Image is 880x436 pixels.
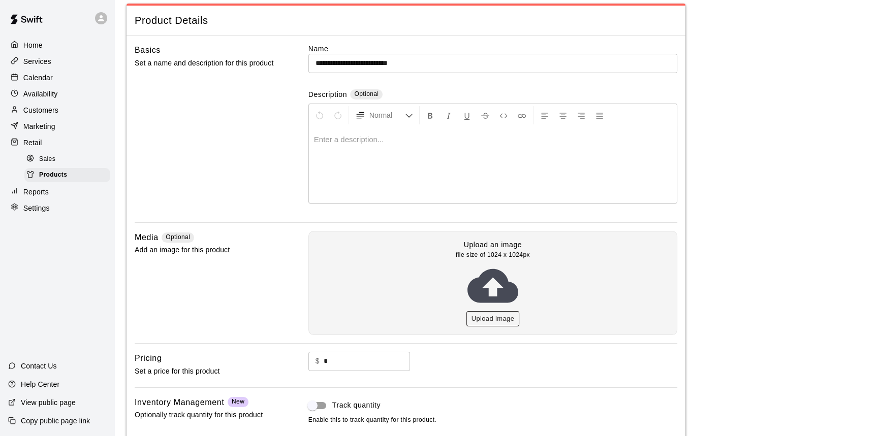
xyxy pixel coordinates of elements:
a: Customers [8,103,106,118]
a: Settings [8,200,106,216]
div: Sales [24,152,110,166]
span: Track quantity [332,400,381,411]
h6: Inventory Management [135,396,224,409]
p: Set a name and description for this product [135,57,276,70]
p: Services [23,56,51,66]
p: Retail [23,138,42,148]
p: Contact Us [21,361,57,371]
label: Name [308,44,677,54]
button: Format Strikethrough [477,106,494,124]
span: Sales [39,154,55,164]
p: Copy public page link [21,416,90,426]
p: Reports [23,187,49,197]
a: Home [8,38,106,53]
button: Justify Align [591,106,608,124]
button: Center Align [554,106,572,124]
p: Settings [23,203,50,213]
button: Left Align [536,106,553,124]
a: Marketing [8,119,106,134]
button: Format Underline [458,106,476,124]
span: Products [39,170,67,180]
button: Format Italics [440,106,457,124]
p: Home [23,40,43,50]
button: Upload image [466,311,520,327]
span: New [232,398,244,405]
a: Products [24,167,114,183]
p: Calendar [23,73,53,83]
p: Upload an image [464,240,522,250]
p: Optionally track quantity for this product [135,409,276,421]
button: Insert Code [495,106,512,124]
a: Availability [8,86,106,102]
p: Customers [23,105,58,115]
span: Product Details [135,14,677,27]
a: Retail [8,135,106,150]
a: Reports [8,184,106,199]
span: Optional [354,90,379,97]
div: Products [24,168,110,182]
p: Set a price for this product [135,365,276,378]
span: Enable this to track quantity for this product. [308,415,677,425]
button: Insert Link [513,106,530,124]
p: Marketing [23,121,55,131]
p: Add an image for this product [135,244,276,256]
h6: Pricing [135,352,162,365]
a: Services [8,54,106,69]
button: Format Bold [422,106,439,124]
p: Availability [23,89,58,99]
p: View public page [21,397,76,408]
a: Sales [24,151,114,167]
span: Optional [166,233,190,241]
p: Help Center [21,379,59,389]
h6: Media [135,231,159,244]
h6: Basics [135,44,161,57]
a: Calendar [8,70,106,85]
button: Formatting Options [351,106,417,124]
button: Redo [329,106,347,124]
button: Right Align [573,106,590,124]
span: Normal [369,110,405,120]
button: Undo [311,106,328,124]
span: file size of 1024 x 1024px [456,250,530,260]
label: Description [308,89,347,101]
p: $ [316,356,320,366]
